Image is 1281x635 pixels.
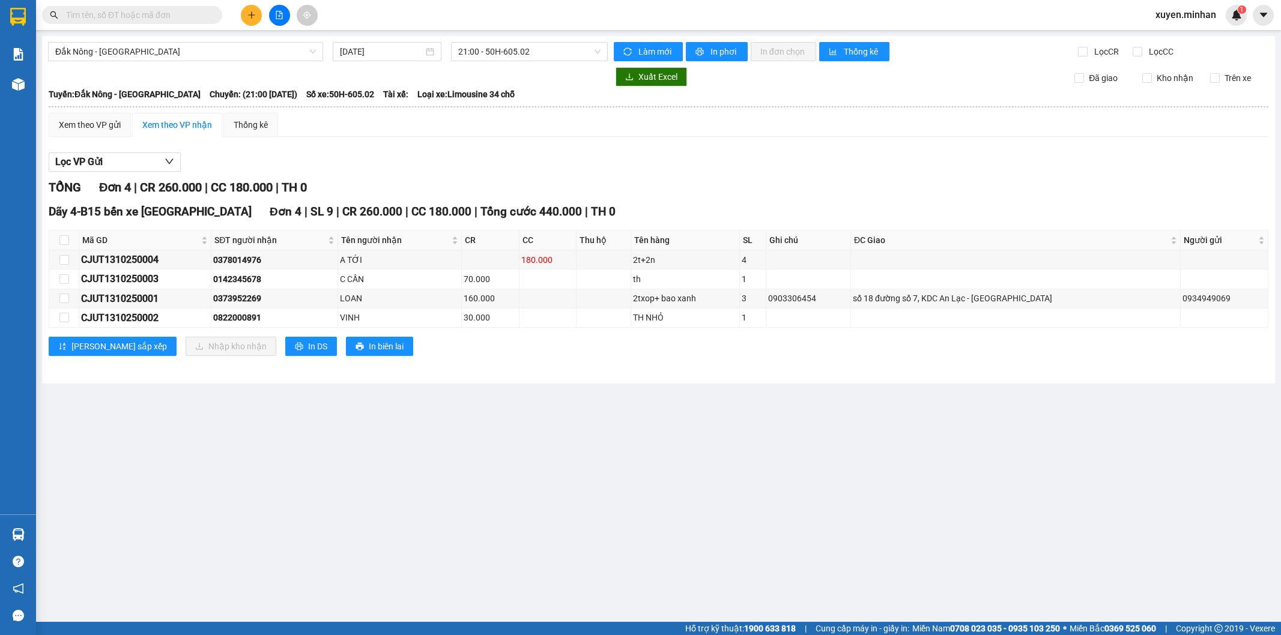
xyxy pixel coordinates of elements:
span: | [276,180,279,194]
span: TỔNG [49,180,81,194]
span: | [805,622,807,635]
span: In biên lai [369,340,404,353]
span: Dãy 4-B15 bến xe [GEOGRAPHIC_DATA] [49,205,252,218]
span: Chuyến: (21:00 [DATE]) [210,88,297,101]
div: Xem theo VP gửi [59,118,121,131]
span: | [585,205,588,218]
span: Loại xe: Limousine 34 chỗ [417,88,515,101]
th: SL [740,230,766,250]
sup: 1 [1238,5,1246,14]
span: 1 [1240,5,1244,14]
span: caret-down [1258,10,1269,20]
span: printer [295,342,303,352]
span: Đã giao [1084,71,1122,85]
span: plus [247,11,256,19]
button: plus [241,5,262,26]
span: Xuất Excel [638,70,677,83]
img: icon-new-feature [1231,10,1242,20]
button: downloadNhập kho nhận [186,337,276,356]
div: 180.000 [521,253,575,266]
span: SĐT người nhận [214,233,326,247]
span: down [165,157,174,166]
span: CR 260.000 [342,205,402,218]
span: bar-chart [829,47,839,57]
span: | [474,205,477,218]
div: 0373952269 [213,292,336,305]
div: 160.000 [464,292,517,305]
button: file-add [269,5,290,26]
th: Ghi chú [766,230,851,250]
input: Tìm tên, số ĐT hoặc mã đơn [66,8,208,22]
button: bar-chartThống kê [819,42,889,61]
span: SL 9 [310,205,333,218]
div: LOAN [340,292,459,305]
span: notification [13,583,24,594]
td: CJUT1310250002 [79,308,211,328]
button: caret-down [1253,5,1274,26]
span: Mã GD [82,233,199,247]
strong: 0708 023 035 - 0935 103 250 [950,624,1060,633]
div: 1 [742,311,764,324]
div: 1 [742,272,764,286]
img: warehouse-icon [12,78,25,91]
div: 0378014976 [213,253,336,266]
span: CC 180.000 [411,205,471,218]
span: | [134,180,137,194]
span: Tổng cước 440.000 [480,205,582,218]
div: CJUT1310250004 [81,252,209,267]
span: Lọc CR [1089,45,1121,58]
button: syncLàm mới [614,42,683,61]
span: printer [695,47,706,57]
span: | [205,180,208,194]
div: C CẦN [340,272,459,286]
input: 13/10/2025 [340,45,423,58]
span: | [1165,622,1167,635]
span: CC 180.000 [211,180,273,194]
span: Người gửi [1184,233,1256,247]
button: printerIn biên lai [346,337,413,356]
button: In đơn chọn [751,42,816,61]
td: CJUT1310250003 [79,269,211,289]
div: 0903306454 [768,292,849,305]
div: 3 [742,292,764,305]
button: downloadXuất Excel [616,67,687,86]
span: Tên người nhận [341,233,449,247]
span: Đắk Nông - Sài Gòn [55,43,316,61]
div: A TỚI [340,253,459,266]
img: solution-icon [12,48,25,61]
div: 0822000891 [213,311,336,324]
span: sync [623,47,634,57]
td: CJUT1310250004 [79,250,211,269]
div: 70.000 [464,272,517,286]
th: Thu hộ [577,230,631,250]
img: warehouse-icon [12,528,25,541]
td: 0822000891 [211,308,338,328]
span: question-circle [13,556,24,567]
span: Thống kê [844,45,880,58]
span: search [50,11,58,19]
div: 4 [742,253,764,266]
span: Hỗ trợ kỹ thuật: [685,622,796,635]
button: aim [297,5,318,26]
td: C CẦN [338,269,462,289]
button: Lọc VP Gửi [49,152,181,172]
span: Miền Bắc [1070,622,1156,635]
div: 0142345678 [213,272,336,286]
span: Số xe: 50H-605.02 [306,88,374,101]
div: số 18 đường số 7, KDC An Lạc - [GEOGRAPHIC_DATA] [853,292,1178,305]
td: VINH [338,308,462,328]
span: | [336,205,339,218]
span: In DS [308,340,327,353]
td: 0142345678 [211,269,338,289]
img: logo-vxr [10,8,26,26]
span: sort-ascending [58,342,67,352]
td: 0378014976 [211,250,338,269]
td: 0373952269 [211,289,338,308]
div: CJUT1310250002 [81,310,209,325]
div: Thống kê [234,118,268,131]
span: Tài xế: [383,88,408,101]
span: copyright [1214,624,1223,633]
span: | [304,205,307,218]
span: In phơi [710,45,738,58]
span: Trên xe [1220,71,1256,85]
